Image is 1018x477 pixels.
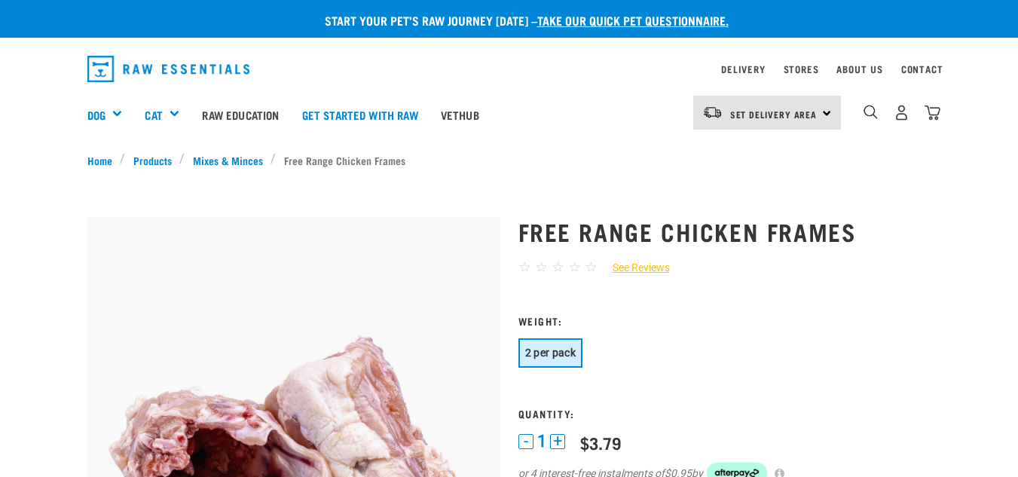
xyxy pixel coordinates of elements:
[518,218,931,245] h1: Free Range Chicken Frames
[580,433,621,452] div: $3.79
[864,105,878,119] img: home-icon-1@2x.png
[525,347,576,359] span: 2 per pack
[518,315,931,326] h3: Weight:
[87,56,250,82] img: Raw Essentials Logo
[784,66,819,72] a: Stores
[730,112,818,117] span: Set Delivery Area
[518,338,583,368] button: 2 per pack
[75,50,943,88] nav: dropdown navigation
[87,106,105,124] a: Dog
[585,258,598,276] span: ☆
[535,258,548,276] span: ☆
[87,152,121,168] a: Home
[518,258,531,276] span: ☆
[721,66,765,72] a: Delivery
[568,258,581,276] span: ☆
[537,433,546,449] span: 1
[552,258,564,276] span: ☆
[518,434,533,449] button: -
[550,434,565,449] button: +
[702,105,723,119] img: van-moving.png
[598,260,670,276] a: See Reviews
[191,84,290,145] a: Raw Education
[185,152,271,168] a: Mixes & Minces
[430,84,491,145] a: Vethub
[925,105,940,121] img: home-icon@2x.png
[894,105,909,121] img: user.png
[87,152,931,168] nav: breadcrumbs
[291,84,430,145] a: Get started with Raw
[145,106,162,124] a: Cat
[836,66,882,72] a: About Us
[518,408,931,419] h3: Quantity:
[125,152,179,168] a: Products
[901,66,943,72] a: Contact
[537,17,729,23] a: take our quick pet questionnaire.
